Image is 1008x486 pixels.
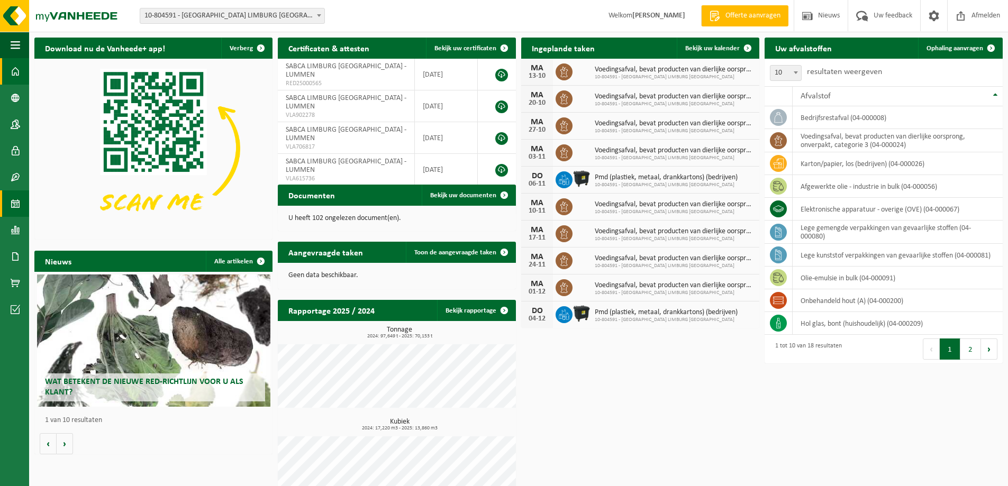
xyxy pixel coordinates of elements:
[37,274,270,407] a: Wat betekent de nieuwe RED-richtlijn voor u als klant?
[595,101,754,107] span: 10-804591 - [GEOGRAPHIC_DATA] LIMBURG [GEOGRAPHIC_DATA]
[685,45,740,52] span: Bekijk uw kalender
[770,337,842,361] div: 1 tot 10 van 18 resultaten
[526,261,548,269] div: 24-11
[430,192,496,199] span: Bekijk uw documenten
[437,300,515,321] a: Bekijk rapportage
[793,198,1003,221] td: elektronische apparatuur - overige (OVE) (04-000067)
[278,185,346,205] h2: Documenten
[793,175,1003,198] td: afgewerkte olie - industrie in bulk (04-000056)
[595,236,754,242] span: 10-804591 - [GEOGRAPHIC_DATA] LIMBURG [GEOGRAPHIC_DATA]
[526,172,548,180] div: DO
[526,226,548,234] div: MA
[286,111,406,120] span: VLA902278
[526,145,548,153] div: MA
[793,289,1003,312] td: onbehandeld hout (A) (04-000200)
[526,207,548,215] div: 10-11
[526,253,548,261] div: MA
[526,118,548,126] div: MA
[526,180,548,188] div: 06-11
[793,221,1003,244] td: lege gemengde verpakkingen van gevaarlijke stoffen (04-000080)
[45,378,243,396] span: Wat betekent de nieuwe RED-richtlijn voor u als klant?
[595,281,754,290] span: Voedingsafval, bevat producten van dierlijke oorsprong, onverpakt, categorie 3
[677,38,758,59] a: Bekijk uw kalender
[595,66,754,74] span: Voedingsafval, bevat producten van dierlijke oorsprong, onverpakt, categorie 3
[793,129,1003,152] td: voedingsafval, bevat producten van dierlijke oorsprong, onverpakt, categorie 3 (04-000024)
[288,272,505,279] p: Geen data beschikbaar.
[526,307,548,315] div: DO
[526,99,548,107] div: 20-10
[415,122,477,154] td: [DATE]
[807,68,882,76] label: resultaten weergeven
[34,38,176,58] h2: Download nu de Vanheede+ app!
[595,93,754,101] span: Voedingsafval, bevat producten van dierlijke oorsprong, onverpakt, categorie 3
[573,305,591,323] img: WB-1100-HPE-AE-01
[140,8,324,23] span: 10-804591 - SABCA LIMBURG NV - LUMMEN
[595,128,754,134] span: 10-804591 - [GEOGRAPHIC_DATA] LIMBURG [GEOGRAPHIC_DATA]
[770,66,801,80] span: 10
[283,426,516,431] span: 2024: 17,220 m3 - 2025: 13,860 m3
[960,338,981,360] button: 2
[426,38,515,59] a: Bekijk uw certificaten
[923,338,940,360] button: Previous
[283,326,516,339] h3: Tonnage
[981,338,997,360] button: Next
[770,65,802,81] span: 10
[927,45,983,52] span: Ophaling aanvragen
[406,242,515,263] a: Toon de aangevraagde taken
[940,338,960,360] button: 1
[526,199,548,207] div: MA
[526,315,548,323] div: 04-12
[286,175,406,183] span: VLA615736
[793,267,1003,289] td: olie-emulsie in bulk (04-000091)
[415,90,477,122] td: [DATE]
[595,120,754,128] span: Voedingsafval, bevat producten van dierlijke oorsprong, onverpakt, categorie 3
[283,334,516,339] span: 2024: 97,649 t - 2025: 70,153 t
[526,91,548,99] div: MA
[422,185,515,206] a: Bekijk uw documenten
[595,308,738,317] span: Pmd (plastiek, metaal, drankkartons) (bedrijven)
[595,317,738,323] span: 10-804591 - [GEOGRAPHIC_DATA] LIMBURG [GEOGRAPHIC_DATA]
[230,45,253,52] span: Verberg
[595,182,738,188] span: 10-804591 - [GEOGRAPHIC_DATA] LIMBURG [GEOGRAPHIC_DATA]
[526,234,548,242] div: 17-11
[595,74,754,80] span: 10-804591 - [GEOGRAPHIC_DATA] LIMBURG [GEOGRAPHIC_DATA]
[221,38,271,59] button: Verberg
[526,153,548,161] div: 03-11
[595,209,754,215] span: 10-804591 - [GEOGRAPHIC_DATA] LIMBURG [GEOGRAPHIC_DATA]
[526,64,548,72] div: MA
[793,312,1003,335] td: hol glas, bont (huishoudelijk) (04-000209)
[595,263,754,269] span: 10-804591 - [GEOGRAPHIC_DATA] LIMBURG [GEOGRAPHIC_DATA]
[595,173,738,182] span: Pmd (plastiek, metaal, drankkartons) (bedrijven)
[140,8,325,24] span: 10-804591 - SABCA LIMBURG NV - LUMMEN
[434,45,496,52] span: Bekijk uw certificaten
[278,38,380,58] h2: Certificaten & attesten
[278,300,385,320] h2: Rapportage 2025 / 2024
[595,254,754,263] span: Voedingsafval, bevat producten van dierlijke oorsprong, onverpakt, categorie 3
[206,251,271,272] a: Alle artikelen
[40,433,57,454] button: Vorige
[45,417,267,424] p: 1 van 10 resultaten
[595,155,754,161] span: 10-804591 - [GEOGRAPHIC_DATA] LIMBURG [GEOGRAPHIC_DATA]
[595,200,754,209] span: Voedingsafval, bevat producten van dierlijke oorsprong, onverpakt, categorie 3
[286,126,406,142] span: SABCA LIMBURG [GEOGRAPHIC_DATA] - LUMMEN
[283,418,516,431] h3: Kubiek
[793,152,1003,175] td: karton/papier, los (bedrijven) (04-000026)
[793,106,1003,129] td: bedrijfsrestafval (04-000008)
[415,59,477,90] td: [DATE]
[632,12,685,20] strong: [PERSON_NAME]
[526,288,548,296] div: 01-12
[801,92,831,100] span: Afvalstof
[278,242,374,262] h2: Aangevraagde taken
[595,290,754,296] span: 10-804591 - [GEOGRAPHIC_DATA] LIMBURG [GEOGRAPHIC_DATA]
[286,62,406,79] span: SABCA LIMBURG [GEOGRAPHIC_DATA] - LUMMEN
[526,280,548,288] div: MA
[526,72,548,80] div: 13-10
[286,94,406,111] span: SABCA LIMBURG [GEOGRAPHIC_DATA] - LUMMEN
[723,11,783,21] span: Offerte aanvragen
[34,59,273,237] img: Download de VHEPlus App
[573,170,591,188] img: WB-1100-HPE-AE-01
[57,433,73,454] button: Volgende
[793,244,1003,267] td: lege kunststof verpakkingen van gevaarlijke stoffen (04-000081)
[521,38,605,58] h2: Ingeplande taken
[701,5,788,26] a: Offerte aanvragen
